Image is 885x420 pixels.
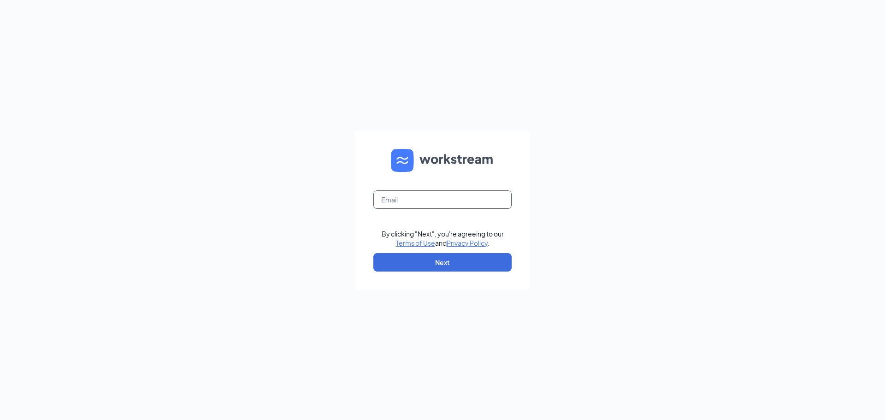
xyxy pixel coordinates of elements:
[373,253,512,272] button: Next
[391,149,494,172] img: WS logo and Workstream text
[382,229,504,248] div: By clicking "Next", you're agreeing to our and .
[447,239,488,247] a: Privacy Policy
[373,190,512,209] input: Email
[396,239,435,247] a: Terms of Use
